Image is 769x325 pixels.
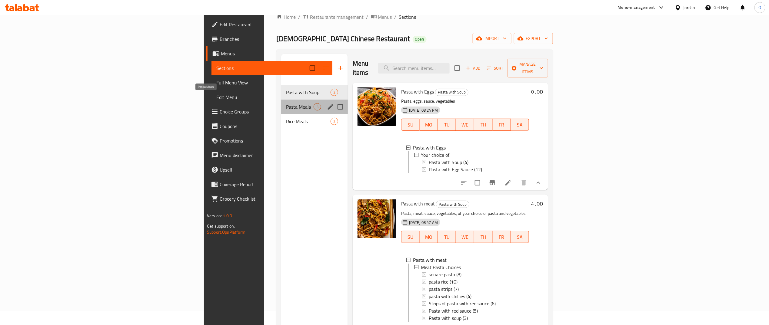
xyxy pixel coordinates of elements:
[493,231,511,243] button: FR
[353,59,371,77] h2: Menu items
[206,148,332,162] a: Menu disclaimer
[331,89,338,96] div: items
[429,285,459,293] span: pasta strips (7)
[440,233,454,241] span: TU
[477,233,490,241] span: TH
[221,50,328,57] span: Menus
[413,144,446,151] span: Pasta with Eggs
[429,300,496,307] span: Strips of pasta with red sauce (6)
[326,102,335,111] button: edit
[436,201,469,208] div: Pasta with Soup
[207,228,245,236] a: Support.OpsPlatform
[206,17,332,32] a: Edit Restaurant
[464,64,483,73] button: Add
[473,33,511,44] button: import
[371,13,392,21] a: Menus
[517,176,531,190] button: delete
[422,120,435,129] span: MO
[531,87,543,96] h6: 0 JOD
[684,4,695,11] div: Jordan
[458,120,472,129] span: WE
[333,61,348,75] button: Add section
[474,231,492,243] button: TH
[407,107,440,113] span: [DATE] 08:24 PM
[207,222,235,230] span: Get support on:
[618,4,655,11] div: Menu-management
[286,118,331,125] span: Rice Meals
[358,87,396,126] img: Pasta with Eggs
[220,137,328,144] span: Promotions
[438,119,456,131] button: TU
[512,61,543,76] span: Manage items
[401,231,420,243] button: SU
[413,37,427,42] span: Open
[206,32,332,46] a: Branches
[429,307,478,314] span: Pasta with red sauce (5)
[495,120,508,129] span: FR
[474,119,492,131] button: TH
[531,199,543,208] h6: 4 JOD
[435,89,468,96] span: Pasta with Soup
[401,87,434,96] span: Pasta with Eggs
[420,231,438,243] button: MO
[220,166,328,173] span: Upsell
[465,65,481,72] span: Add
[216,79,328,86] span: Full Menu View
[314,104,321,110] span: 3
[478,35,507,42] span: import
[483,64,508,73] span: Sort items
[519,35,548,42] span: export
[399,13,416,21] span: Sections
[206,46,332,61] a: Menus
[303,13,364,21] a: Restaurants management
[477,120,490,129] span: TH
[511,231,529,243] button: SA
[531,176,546,190] button: show more
[493,119,511,131] button: FR
[438,231,456,243] button: TU
[429,293,471,300] span: pasta with chillies (4)
[440,120,454,129] span: TU
[429,271,461,278] span: square pasta (8)
[378,13,392,21] span: Menus
[366,13,368,21] li: /
[456,231,474,243] button: WE
[378,63,450,74] input: search
[485,176,500,190] button: Branch-specific-item
[211,90,332,104] a: Edit Menu
[206,119,332,133] a: Coupons
[220,108,328,115] span: Choice Groups
[314,103,321,110] div: items
[514,33,553,44] button: export
[220,35,328,43] span: Branches
[220,181,328,188] span: Coverage Report
[306,62,319,74] span: Select all sections
[401,97,529,105] p: Pasta, eggs, sauce, vegetables
[223,212,232,220] span: 1.0.0
[404,120,417,129] span: SU
[429,278,458,285] span: pasta rice (10)
[413,256,447,264] span: Pasta with meat
[206,133,332,148] a: Promotions
[535,179,542,186] svg: Show Choices
[513,120,527,129] span: SA
[508,59,548,77] button: Manage items
[485,64,505,73] button: Sort
[401,119,420,131] button: SU
[464,64,483,73] span: Add item
[286,89,331,96] div: Pasta with Soup
[310,13,364,21] span: Restaurants management
[331,90,338,95] span: 2
[451,62,464,74] span: Select section
[458,233,472,241] span: WE
[456,119,474,131] button: WE
[211,75,332,90] a: Full Menu View
[220,195,328,202] span: Grocery Checklist
[758,4,761,11] span: O
[281,114,348,129] div: Rice Meals2
[404,233,417,241] span: SU
[401,199,435,208] span: Pasta with meat
[511,119,529,131] button: SA
[276,13,553,21] nav: breadcrumb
